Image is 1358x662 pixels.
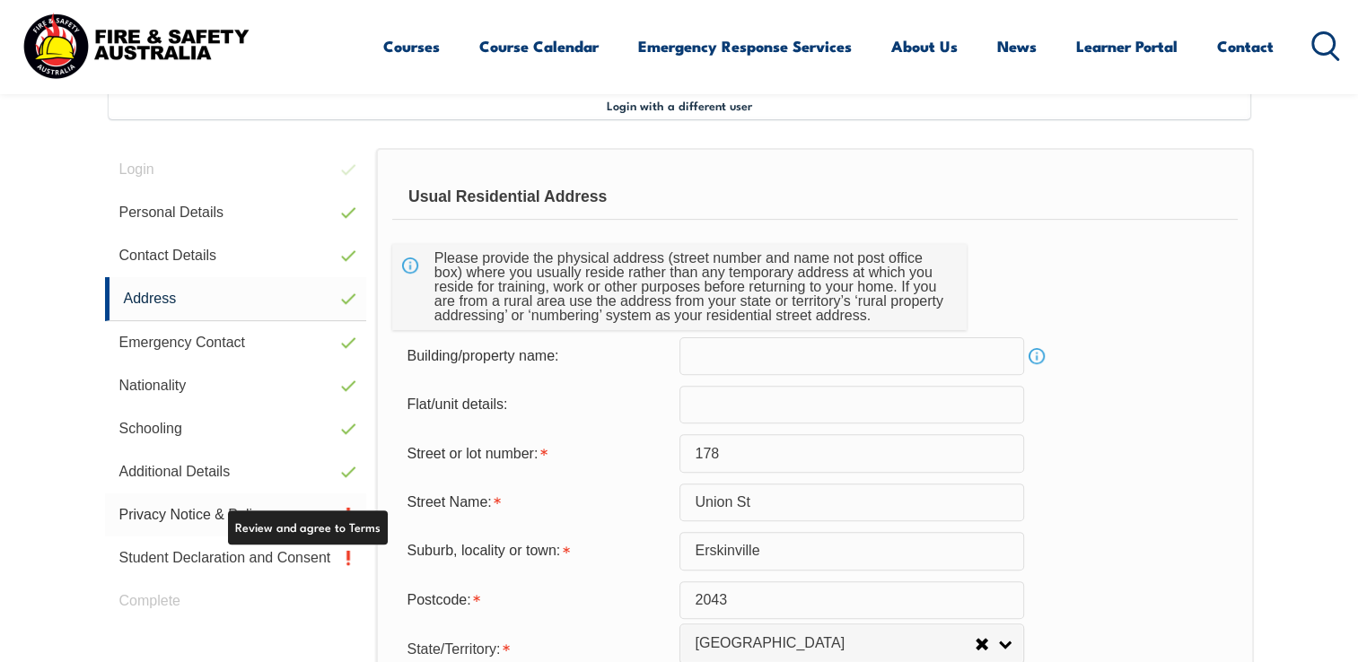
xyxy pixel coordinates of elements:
div: Usual Residential Address [392,175,1237,220]
a: Address [105,277,367,321]
div: Suburb, locality or town is required. [392,534,679,568]
a: Privacy Notice & Policy [105,493,367,536]
a: Personal Details [105,191,367,234]
a: Schooling [105,407,367,450]
div: Building/property name: [392,339,679,373]
div: Flat/unit details: [392,388,679,422]
a: Contact [1217,22,1274,70]
a: Emergency Contact [105,321,367,364]
a: About Us [891,22,958,70]
a: Emergency Response Services [638,22,852,70]
div: Postcode is required. [392,583,679,617]
a: Student Declaration and Consent [105,536,367,579]
div: Street or lot number is required. [392,436,679,470]
span: [GEOGRAPHIC_DATA] [695,634,975,653]
a: News [997,22,1037,70]
a: Info [1024,344,1049,369]
a: Nationality [105,364,367,407]
span: State/Territory: [407,641,500,657]
a: Contact Details [105,234,367,277]
a: Learner Portal [1076,22,1178,70]
div: Street Name is required. [392,485,679,519]
div: Please provide the physical address (street number and name not post office box) where you usuall... [427,244,953,330]
span: Login with a different user [607,98,752,112]
a: Course Calendar [479,22,599,70]
a: Additional Details [105,450,367,493]
a: Courses [383,22,440,70]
